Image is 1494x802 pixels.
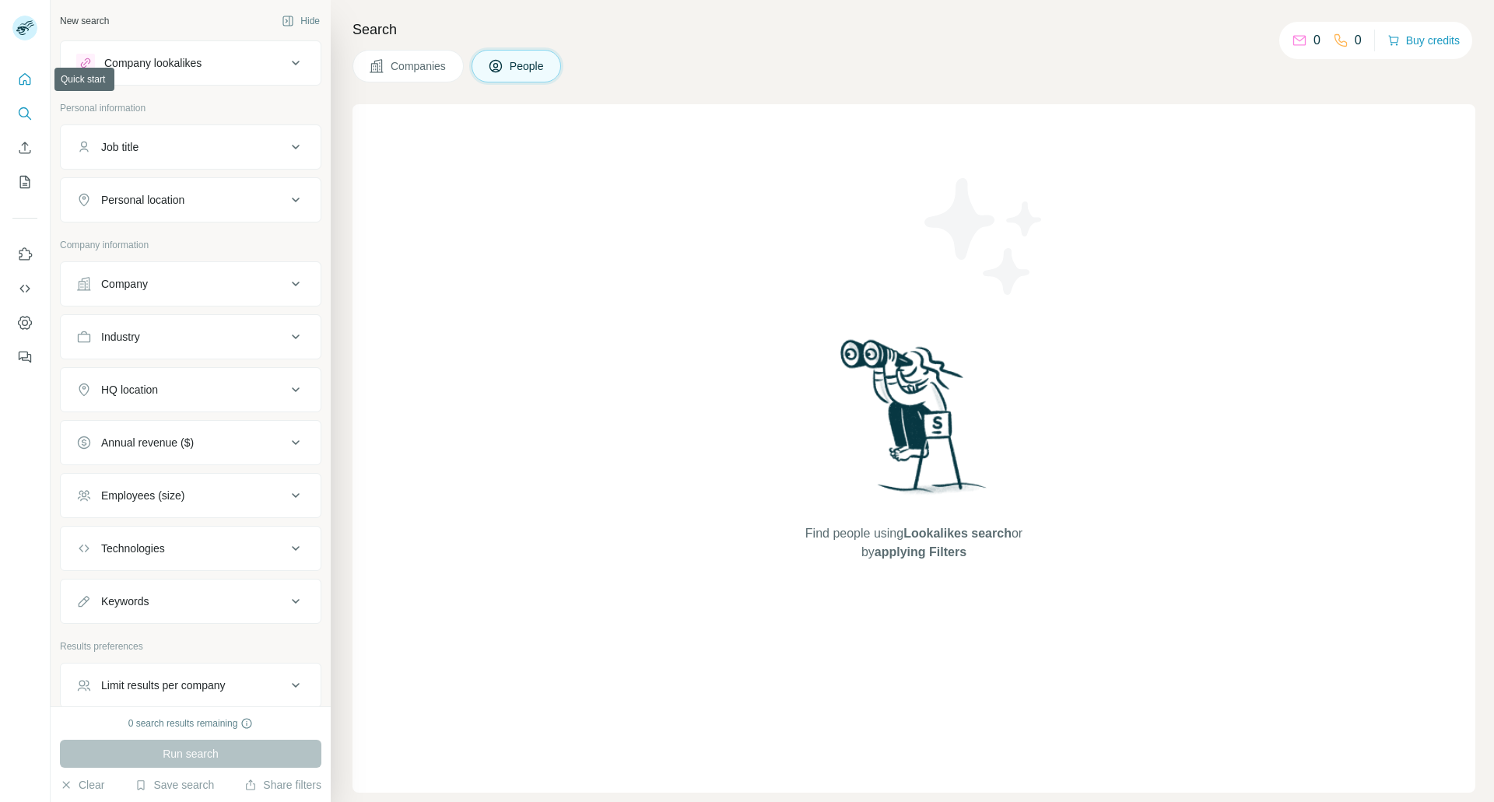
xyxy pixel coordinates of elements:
button: HQ location [61,371,321,408]
span: Companies [391,58,447,74]
button: Employees (size) [61,477,321,514]
button: Annual revenue ($) [61,424,321,461]
button: Save search [135,777,214,793]
button: Technologies [61,530,321,567]
button: Search [12,100,37,128]
div: Company [101,276,148,292]
button: Limit results per company [61,667,321,704]
div: Company lookalikes [104,55,202,71]
h4: Search [352,19,1475,40]
button: Hide [271,9,331,33]
button: My lists [12,168,37,196]
div: HQ location [101,382,158,397]
button: Use Surfe API [12,275,37,303]
div: Industry [101,329,140,345]
button: Use Surfe on LinkedIn [12,240,37,268]
div: 0 search results remaining [128,716,254,730]
p: Personal information [60,101,321,115]
div: New search [60,14,109,28]
button: Quick start [12,65,37,93]
button: Dashboard [12,309,37,337]
p: Results preferences [60,639,321,653]
button: Clear [60,777,104,793]
span: Lookalikes search [903,527,1012,540]
button: Industry [61,318,321,355]
button: Share filters [244,777,321,793]
p: 0 [1355,31,1362,50]
div: Limit results per company [101,678,226,693]
p: 0 [1313,31,1320,50]
div: Job title [101,139,139,155]
img: Surfe Illustration - Woman searching with binoculars [833,335,995,509]
button: Company [61,265,321,303]
div: Personal location [101,192,184,208]
button: Keywords [61,583,321,620]
button: Buy credits [1387,30,1460,51]
button: Personal location [61,181,321,219]
div: Technologies [101,541,165,556]
span: applying Filters [875,545,966,559]
div: Employees (size) [101,488,184,503]
button: Company lookalikes [61,44,321,82]
div: Annual revenue ($) [101,435,194,450]
span: People [510,58,545,74]
button: Job title [61,128,321,166]
button: Feedback [12,343,37,371]
button: Enrich CSV [12,134,37,162]
span: Find people using or by [789,524,1038,562]
p: Company information [60,238,321,252]
img: Surfe Illustration - Stars [914,166,1054,306]
div: Keywords [101,594,149,609]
